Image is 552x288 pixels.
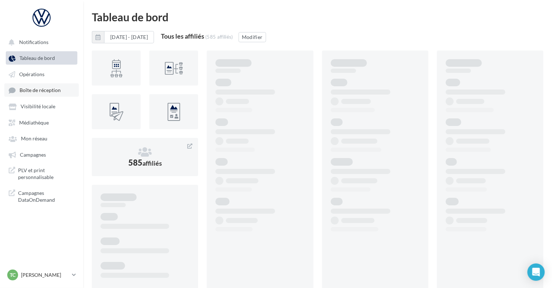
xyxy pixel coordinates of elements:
[10,271,16,279] span: TC
[239,32,266,42] button: Modifier
[21,271,69,279] p: [PERSON_NAME]
[20,87,61,93] span: Boîte de réception
[161,33,204,39] div: Tous les affiliés
[18,167,74,181] span: PLV et print personnalisable
[4,148,79,161] a: Campagnes
[4,51,79,64] a: Tableau de bord
[4,164,79,184] a: PLV et print personnalisable
[4,83,79,97] a: Boîte de réception
[104,31,154,43] button: [DATE] - [DATE]
[20,152,46,158] span: Campagnes
[142,159,162,167] span: affiliés
[19,119,49,126] span: Médiathèque
[527,263,545,281] div: Open Intercom Messenger
[4,35,76,48] button: Notifications
[128,158,162,167] span: 585
[4,100,79,113] a: Visibilité locale
[92,12,543,22] div: Tableau de bord
[18,189,74,204] span: Campagnes DataOnDemand
[19,39,48,45] span: Notifications
[92,31,154,43] button: [DATE] - [DATE]
[21,104,55,110] span: Visibilité locale
[4,132,79,145] a: Mon réseau
[21,136,47,142] span: Mon réseau
[4,187,79,206] a: Campagnes DataOnDemand
[6,268,77,282] a: TC [PERSON_NAME]
[4,116,79,129] a: Médiathèque
[4,67,79,80] a: Opérations
[20,55,55,61] span: Tableau de bord
[19,71,44,77] span: Opérations
[205,34,233,40] div: (585 affiliés)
